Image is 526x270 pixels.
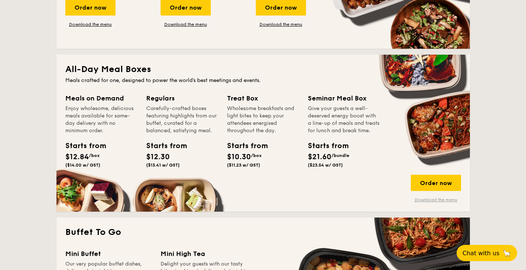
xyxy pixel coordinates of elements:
div: Give your guests a well-deserved energy boost with a line-up of meals and treats for lunch and br... [308,105,380,134]
span: /box [251,153,262,158]
div: Seminar Meal Box [308,93,380,103]
span: ($14.00 w/ GST) [65,163,100,168]
span: /bundle [331,153,349,158]
div: Starts from [65,140,99,151]
span: $21.60 [308,153,331,161]
div: Meals crafted for one, designed to power the world's best meetings and events. [65,77,461,84]
div: Carefully-crafted boxes featuring highlights from our buffet, curated for a balanced, satisfying ... [146,105,218,134]
span: $12.30 [146,153,170,161]
span: Chat with us [463,250,499,257]
div: Enjoy wholesome, delicious meals available for same-day delivery with no minimum order. [65,105,137,134]
div: Starts from [146,140,179,151]
span: /box [89,153,100,158]
a: Download the menu [161,21,211,27]
h2: Buffet To Go [65,226,461,238]
a: Download the menu [256,21,306,27]
div: Starts from [308,140,341,151]
button: Chat with us🦙 [457,245,517,261]
div: Meals on Demand [65,93,137,103]
div: Wholesome breakfasts and light bites to keep your attendees energised throughout the day. [227,105,299,134]
a: Download the menu [65,21,116,27]
h2: All-Day Meal Boxes [65,64,461,75]
span: 🦙 [502,249,511,257]
div: Mini High Tea [161,249,247,259]
span: ($13.41 w/ GST) [146,163,180,168]
span: ($23.54 w/ GST) [308,163,343,168]
div: Starts from [227,140,260,151]
div: Treat Box [227,93,299,103]
a: Download the menu [411,197,461,203]
div: Order now [411,175,461,191]
span: $12.84 [65,153,89,161]
span: $10.30 [227,153,251,161]
span: ($11.23 w/ GST) [227,163,260,168]
div: Mini Buffet [65,249,152,259]
div: Regulars [146,93,218,103]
